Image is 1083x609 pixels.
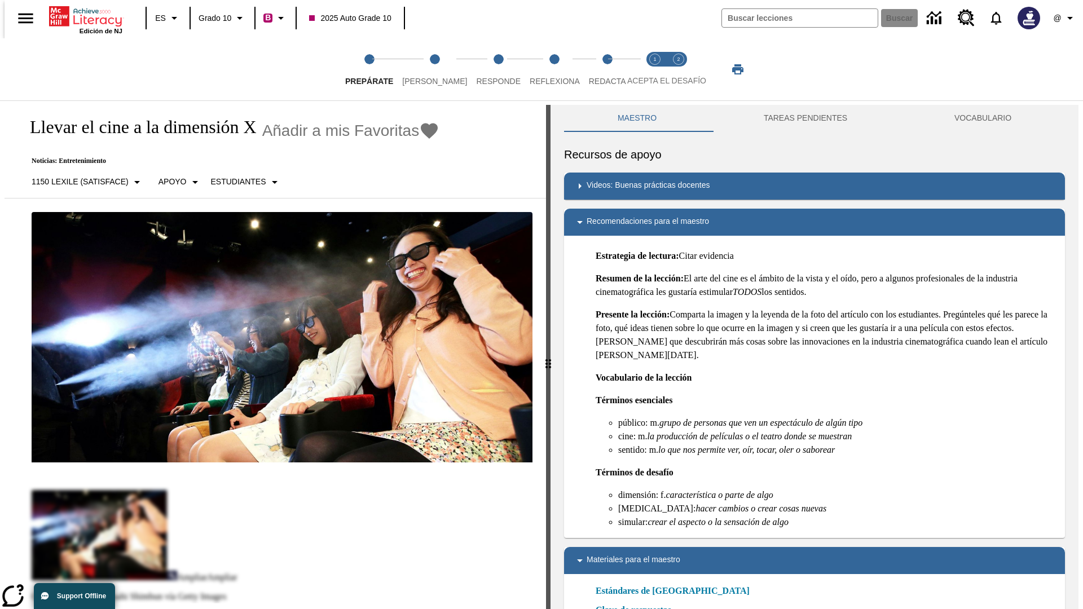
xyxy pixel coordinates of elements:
span: ES [155,12,166,24]
button: Redacta step 5 of 5 [580,38,635,100]
span: B [265,11,271,25]
button: Lee step 2 of 5 [393,38,476,100]
strong: Resumen de la lección: [596,273,684,283]
em: hacer cambios o crear cosas nuevas [695,504,826,513]
button: VOCABULARIO [901,105,1065,132]
p: Noticias: Entretenimiento [18,157,439,165]
button: Perfil/Configuración [1047,8,1083,28]
p: El arte del cine es el ámbito de la vista y el oído, pero a algunos profesionales de la industria... [596,272,1056,299]
button: Support Offline [34,583,115,609]
span: Reflexiona [530,77,580,86]
p: Comparta la imagen y la leyenda de la foto del artículo con los estudiantes. Pregúnteles qué les ... [596,308,1056,362]
li: [MEDICAL_DATA]: [618,502,1056,515]
p: Estudiantes [211,176,266,188]
button: Acepta el desafío lee step 1 of 2 [639,38,671,100]
text: 1 [653,56,656,62]
span: Grado 10 [199,12,231,24]
strong: Términos de desafío [596,467,673,477]
div: Materiales para el maestro [564,547,1065,574]
p: Citar evidencia [596,249,1056,263]
button: Responde step 3 of 5 [467,38,530,100]
span: [PERSON_NAME] [402,77,467,86]
strong: Presente la lección [596,310,667,319]
span: Añadir a mis Favoritas [262,122,420,140]
p: 1150 Lexile (Satisface) [32,176,129,188]
button: Prepárate step 1 of 5 [336,38,402,100]
a: Estándares de [GEOGRAPHIC_DATA] [596,584,756,598]
button: Añadir a mis Favoritas - Llevar el cine a la dimensión X [262,121,440,140]
strong: Términos esenciales [596,395,672,405]
span: 2025 Auto Grade 10 [309,12,391,24]
p: Videos: Buenas prácticas docentes [587,179,710,193]
button: TAREAS PENDIENTES [710,105,901,132]
em: crear el aspecto o la sensación de algo [648,517,789,527]
span: @ [1053,12,1061,24]
strong: Vocabulario de la lección [596,373,692,382]
li: dimensión: f. [618,488,1056,502]
span: Redacta [589,77,626,86]
h1: Llevar el cine a la dimensión X [18,117,257,138]
span: ACEPTA EL DESAFÍO [627,76,706,85]
div: Recomendaciones para el maestro [564,209,1065,236]
img: El panel situado frente a los asientos rocía con agua nebulizada al feliz público en un cine equi... [32,212,532,462]
div: Pulsa la tecla de intro o la barra espaciadora y luego presiona las flechas de derecha e izquierd... [546,105,551,609]
button: Escoja un nuevo avatar [1011,3,1047,33]
p: Materiales para el maestro [587,554,680,567]
button: Maestro [564,105,710,132]
span: Support Offline [57,592,106,600]
a: Centro de información [920,3,951,34]
span: Responde [476,77,521,86]
strong: : [667,310,670,319]
span: Prepárate [345,77,393,86]
div: Portada [49,4,122,34]
em: lo que nos permite ver, oír, tocar, oler o saborear [658,445,835,454]
button: Reflexiona step 4 of 5 [521,38,589,100]
img: Avatar [1018,7,1040,29]
button: Acepta el desafío contesta step 2 of 2 [662,38,695,100]
li: cine: m. [618,430,1056,443]
button: Seleccione Lexile, 1150 Lexile (Satisface) [27,172,148,192]
div: reading [5,105,546,603]
button: Grado: Grado 10, Elige un grado [194,8,251,28]
button: Lenguaje: ES, Selecciona un idioma [150,8,186,28]
li: público: m. [618,416,1056,430]
text: 2 [677,56,680,62]
em: la producción de películas o el teatro donde se muestran [648,431,852,441]
a: Notificaciones [981,3,1011,33]
em: grupo de personas que ven un espectáculo de algún tipo [659,418,862,427]
button: Tipo de apoyo, Apoyo [154,172,206,192]
div: activity [551,105,1078,609]
li: simular: [618,515,1056,529]
a: Centro de recursos, Se abrirá en una pestaña nueva. [951,3,981,33]
h6: Recursos de apoyo [564,145,1065,164]
span: Edición de NJ [80,28,122,34]
button: Seleccionar estudiante [206,172,286,192]
div: Videos: Buenas prácticas docentes [564,173,1065,200]
li: sentido: m. [618,443,1056,457]
div: Instructional Panel Tabs [564,105,1065,132]
p: Apoyo [159,176,187,188]
p: Recomendaciones para el maestro [587,215,709,229]
button: Boost El color de la clase es rojo violeta. Cambiar el color de la clase. [259,8,292,28]
button: Imprimir [720,59,756,80]
em: característica o parte de algo [666,490,773,500]
input: Buscar campo [722,9,878,27]
em: TODOS [733,287,761,297]
button: Abrir el menú lateral [9,2,42,35]
strong: Estrategia de lectura: [596,251,679,261]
